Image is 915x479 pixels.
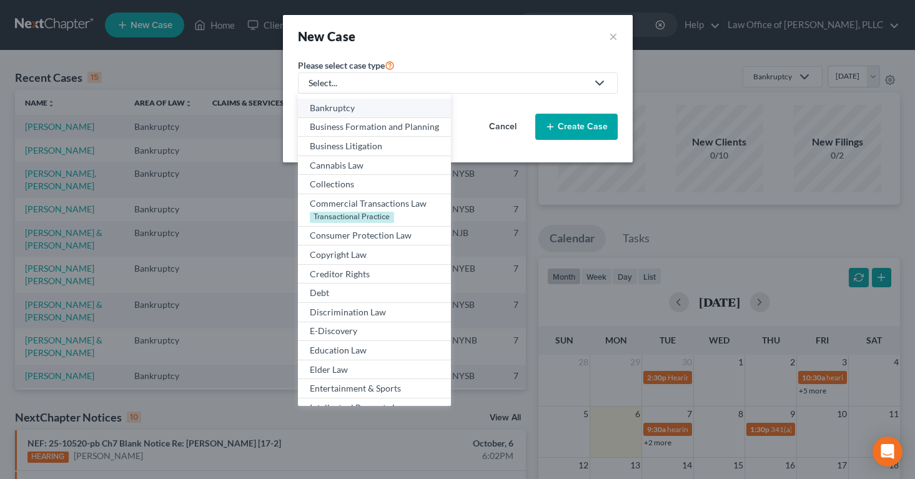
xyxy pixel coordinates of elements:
[310,249,439,261] div: Copyright Law
[298,194,451,227] a: Commercial Transactions Law Transactional Practice
[310,344,439,357] div: Education Law
[310,363,439,376] div: Elder Law
[298,360,451,380] a: Elder Law
[310,268,439,280] div: Creditor Rights
[298,227,451,246] a: Consumer Protection Law
[535,114,618,140] button: Create Case
[310,102,439,114] div: Bankruptcy
[298,322,451,342] a: E-Discovery
[298,265,451,284] a: Creditor Rights
[298,245,451,265] a: Copyright Law
[310,159,439,172] div: Cannabis Law
[310,382,439,395] div: Entertainment & Sports
[609,27,618,45] button: ×
[298,175,451,194] a: Collections
[310,306,439,319] div: Discrimination Law
[310,197,439,210] div: Commercial Transactions Law
[298,99,451,118] a: Bankruptcy
[298,29,356,44] strong: New Case
[310,287,439,299] div: Debt
[310,212,394,223] div: Transactional Practice
[475,114,530,139] button: Cancel
[298,303,451,322] a: Discrimination Law
[310,178,439,190] div: Collections
[873,437,903,467] div: Open Intercom Messenger
[298,398,451,418] a: Intellectual Property Law
[298,60,385,71] span: Please select case type
[298,137,451,156] a: Business Litigation
[298,118,451,137] a: Business Formation and Planning
[310,121,439,133] div: Business Formation and Planning
[298,341,451,360] a: Education Law
[298,284,451,303] a: Debt
[310,325,439,337] div: E-Discovery
[310,402,439,414] div: Intellectual Property Law
[310,140,439,152] div: Business Litigation
[309,77,587,89] div: Select...
[310,229,439,242] div: Consumer Protection Law
[298,379,451,398] a: Entertainment & Sports
[298,156,451,175] a: Cannabis Law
